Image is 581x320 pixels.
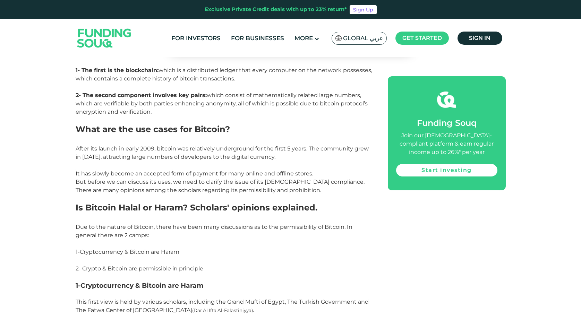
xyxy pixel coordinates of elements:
[76,282,80,289] span: 1-
[76,202,317,213] span: Is Bitcoin Halal or Haram? Scholars' opinions explained.
[294,35,313,42] span: More
[76,145,369,177] span: After its launch in early 2009, bitcoin was relatively underground for the first 5 years. The com...
[76,92,207,98] strong: 2- The second component involves key pairs:
[417,118,477,128] span: Funding Souq
[335,35,342,41] img: SA Flag
[70,20,138,55] img: Logo
[458,32,502,45] a: Sign in
[76,179,365,193] span: But before we can discuss its uses, we need to clarify the issue of its [DEMOGRAPHIC_DATA] compli...
[469,35,490,41] span: Sign in
[350,5,377,14] a: Sign Up
[76,124,230,134] span: What are the use cases for Bitcoin?
[343,34,383,42] span: Global عربي
[402,35,442,41] span: Get started
[192,308,253,313] span: (Dar Al Ifta Al-Falastiniyya)
[76,224,352,239] span: Due to the nature of Bitcoin, there have been many discussions as to the permissibility of Bitcoi...
[80,282,204,289] span: Cryptocurrency & Bitcoin are Haram
[76,265,203,272] span: 2- Crypto & Bitcoin are permissible in principle
[437,90,456,109] img: fsicon
[170,33,222,44] a: For Investors
[205,6,347,14] div: Exclusive Private Credit deals with up to 23% return*
[76,67,159,73] strong: 1- The first is the blockchain:
[396,164,497,176] a: Start investing
[229,33,286,44] a: For Businesses
[80,249,179,255] span: Cryptocurrency & Bitcoin are Haram
[396,131,497,156] div: Join our [DEMOGRAPHIC_DATA]-compliant platform & earn regular income up to 26%* per year
[76,249,80,255] span: 1-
